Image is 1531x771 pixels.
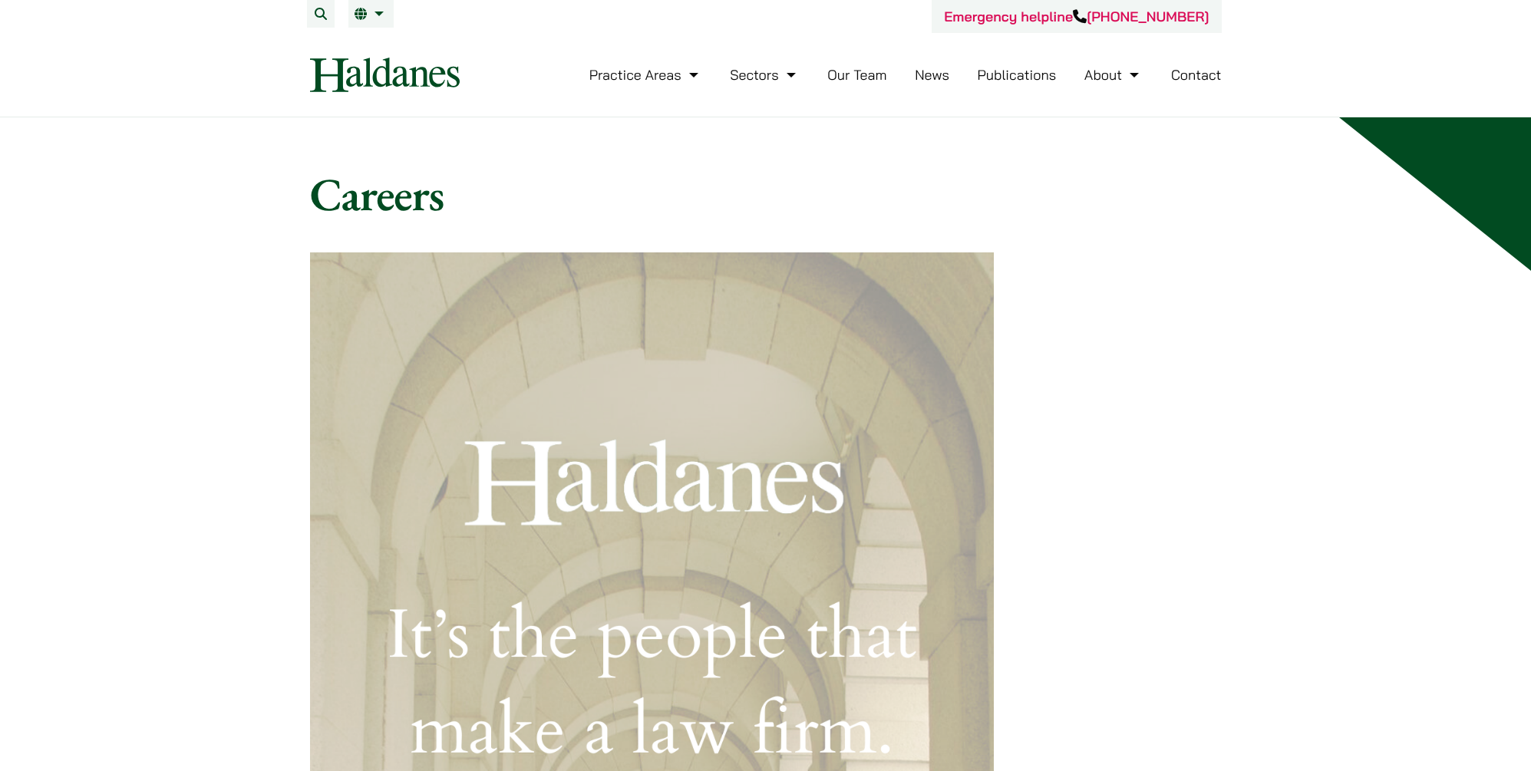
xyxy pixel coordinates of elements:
a: Sectors [730,66,799,84]
a: Our Team [827,66,886,84]
a: Practice Areas [589,66,702,84]
a: Contact [1171,66,1222,84]
a: Emergency helpline[PHONE_NUMBER] [944,8,1209,25]
a: EN [355,8,388,20]
a: News [915,66,949,84]
img: Logo of Haldanes [310,58,460,92]
a: About [1084,66,1143,84]
h1: Careers [310,166,1222,222]
a: Publications [978,66,1057,84]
